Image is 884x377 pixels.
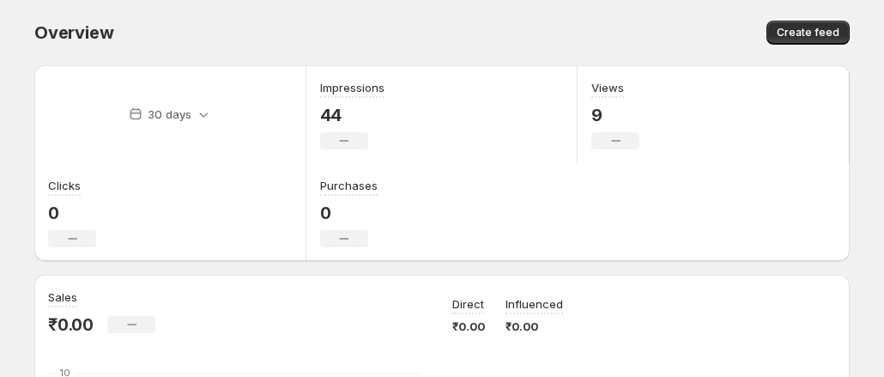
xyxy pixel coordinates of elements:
p: ₹0.00 [506,318,563,335]
p: 44 [320,105,384,125]
button: Create feed [766,21,850,45]
p: 0 [320,203,378,223]
h3: Impressions [320,79,384,96]
span: Overview [34,22,113,43]
p: 0 [48,203,96,223]
p: ₹0.00 [48,314,94,335]
p: Influenced [506,295,563,313]
h3: Views [591,79,624,96]
h3: Sales [48,289,77,306]
span: Create feed [777,26,839,40]
h3: Clicks [48,177,81,194]
p: Direct [452,295,484,313]
p: ₹0.00 [452,318,485,335]
p: 9 [591,105,639,125]
p: 30 days [148,106,191,123]
h3: Purchases [320,177,378,194]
